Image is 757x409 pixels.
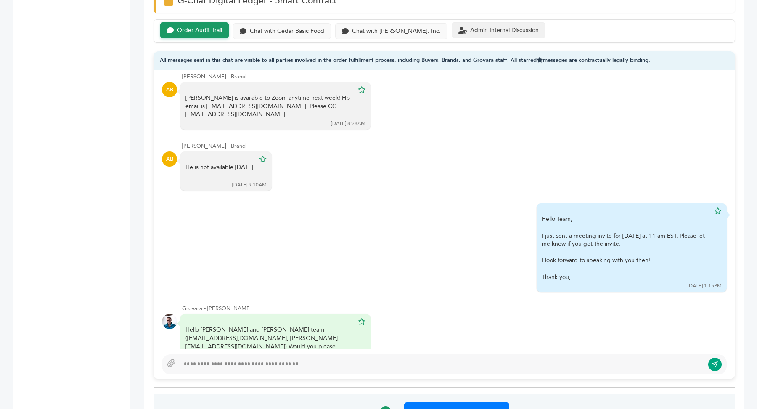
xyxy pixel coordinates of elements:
[352,28,441,35] div: Chat with [PERSON_NAME], Inc.
[177,27,222,34] div: Order Audit Trail
[185,163,255,180] div: He is not available [DATE].
[185,94,354,119] div: [PERSON_NAME] is available to Zoom anytime next week! His email is [EMAIL_ADDRESS][DOMAIN_NAME]. ...
[182,305,727,312] div: Grovara - [PERSON_NAME]
[542,273,710,282] div: Thank you,
[470,27,539,34] div: Admin Internal Discussion
[162,151,177,167] div: AB
[182,73,727,80] div: [PERSON_NAME] - Brand
[542,232,710,248] div: I just sent a meeting invite for [DATE] at 11 am EST. Please let me know if you got the invite.
[688,282,722,289] div: [DATE] 1:15PM
[162,82,177,97] div: AB
[154,51,735,70] div: All messages sent in this chat are visible to all parties involved in the order fulfillment proce...
[542,256,710,265] div: I look forward to speaking with you then!
[250,28,324,35] div: Chat with Cedar Basic Food
[542,215,710,281] div: Hello Team,
[182,142,727,150] div: [PERSON_NAME] - Brand
[185,326,354,359] div: Hello [PERSON_NAME] and [PERSON_NAME] team ([EMAIL_ADDRESS][DOMAIN_NAME], [PERSON_NAME][EMAIL_ADD...
[232,181,267,189] div: [DATE] 9:10AM
[331,120,365,127] div: [DATE] 8:28AM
